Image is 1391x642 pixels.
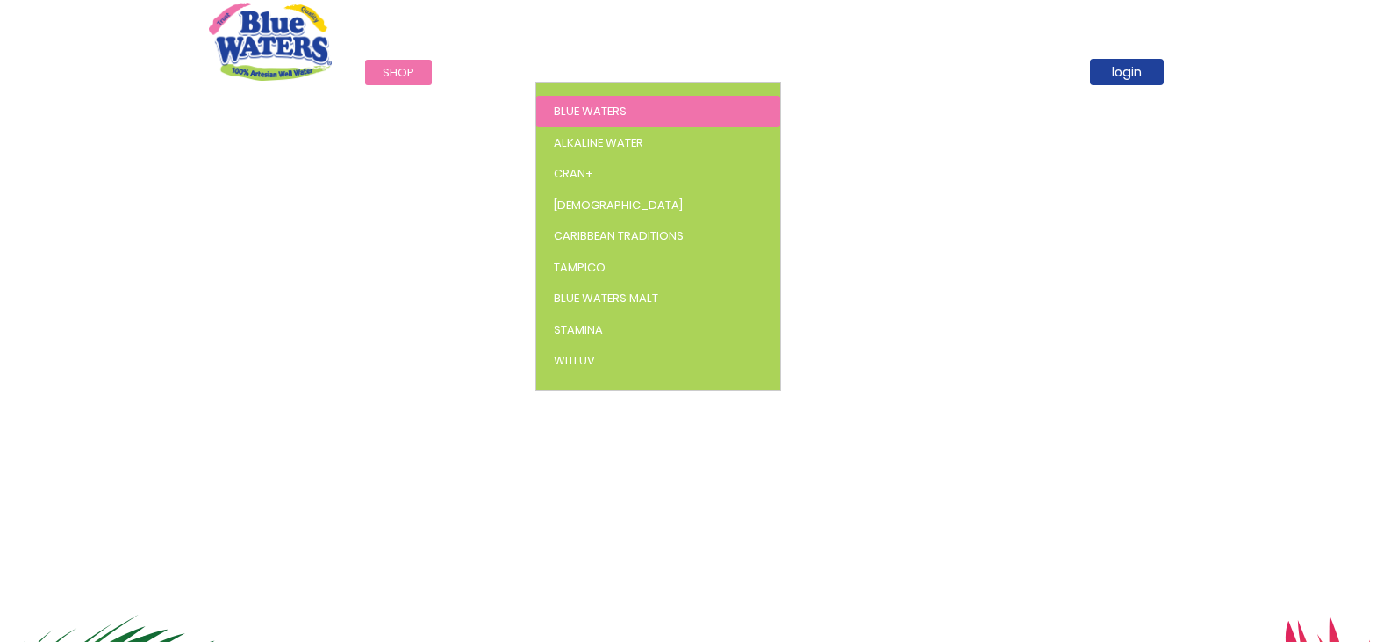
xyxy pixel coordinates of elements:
span: Shop [383,64,414,81]
span: Tampico [554,259,606,276]
span: Blue Waters Malt [554,290,658,307]
span: Caribbean Traditions [554,227,684,244]
span: Services [458,64,509,81]
a: about us [630,60,721,85]
a: Promotions [958,60,1070,85]
span: Blue Waters [554,103,627,119]
span: Stamina [554,321,603,338]
span: WitLuv [554,352,595,369]
a: News [721,60,788,85]
span: Cran+ [554,165,593,182]
a: careers [788,60,871,85]
a: support [871,60,958,85]
span: Call Now : [964,3,1026,20]
span: Alkaline Water [554,134,643,151]
span: [DEMOGRAPHIC_DATA] [554,197,683,213]
p: [PHONE_NUMBER] [964,3,1139,21]
a: store logo [209,3,332,80]
span: Brands [553,64,599,81]
a: login [1090,59,1164,85]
